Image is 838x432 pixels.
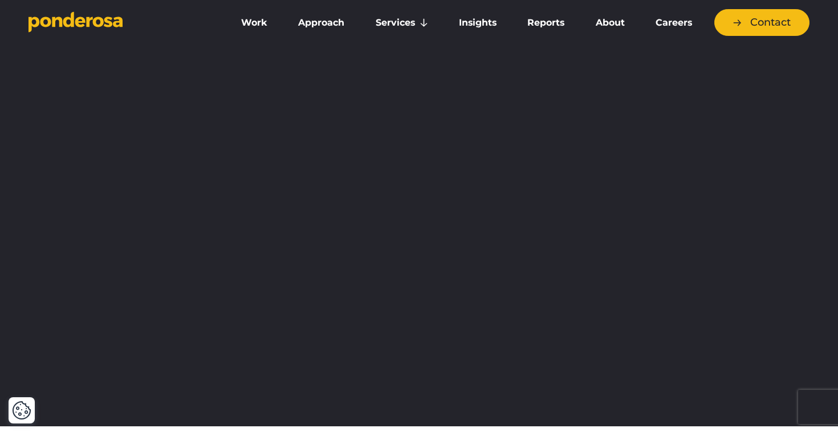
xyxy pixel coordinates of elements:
a: Contact [714,9,809,36]
a: Reports [514,11,577,35]
a: Go to homepage [29,11,211,34]
a: Careers [642,11,705,35]
a: Approach [285,11,357,35]
a: Work [228,11,280,35]
a: Insights [446,11,510,35]
a: Services [363,11,441,35]
button: Cookie Settings [12,401,31,420]
img: Revisit consent button [12,401,31,420]
a: About [582,11,637,35]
